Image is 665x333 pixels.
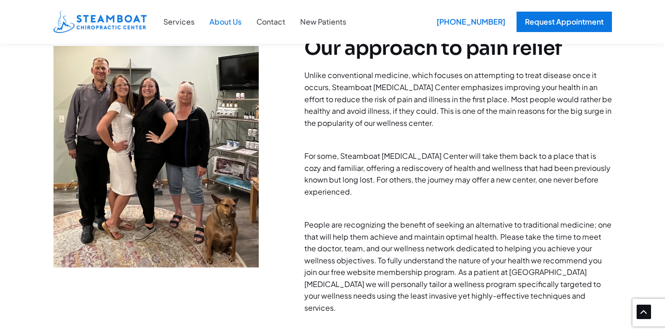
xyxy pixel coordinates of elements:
a: [PHONE_NUMBER] [430,12,507,32]
h2: Our approach to pain relief [304,37,612,60]
a: New Patients [293,16,354,28]
p: People are recognizing the benefit of seeking an alternative to traditional medicine; one that wi... [304,219,612,314]
a: Request Appointment [517,12,612,32]
a: Contact [249,16,293,28]
p: For some, Steamboat [MEDICAL_DATA] Center will take them back to a place that is cozy and familia... [304,150,612,197]
a: About Us [202,16,249,28]
a: Services [156,16,202,28]
div: [PHONE_NUMBER] [430,12,512,32]
p: Unlike conventional medicine, which focuses on attempting to treat disease once it occurs, Steamb... [304,69,612,129]
img: Steamboat Chiropractic Center [54,11,147,33]
nav: Site Navigation [156,11,354,33]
